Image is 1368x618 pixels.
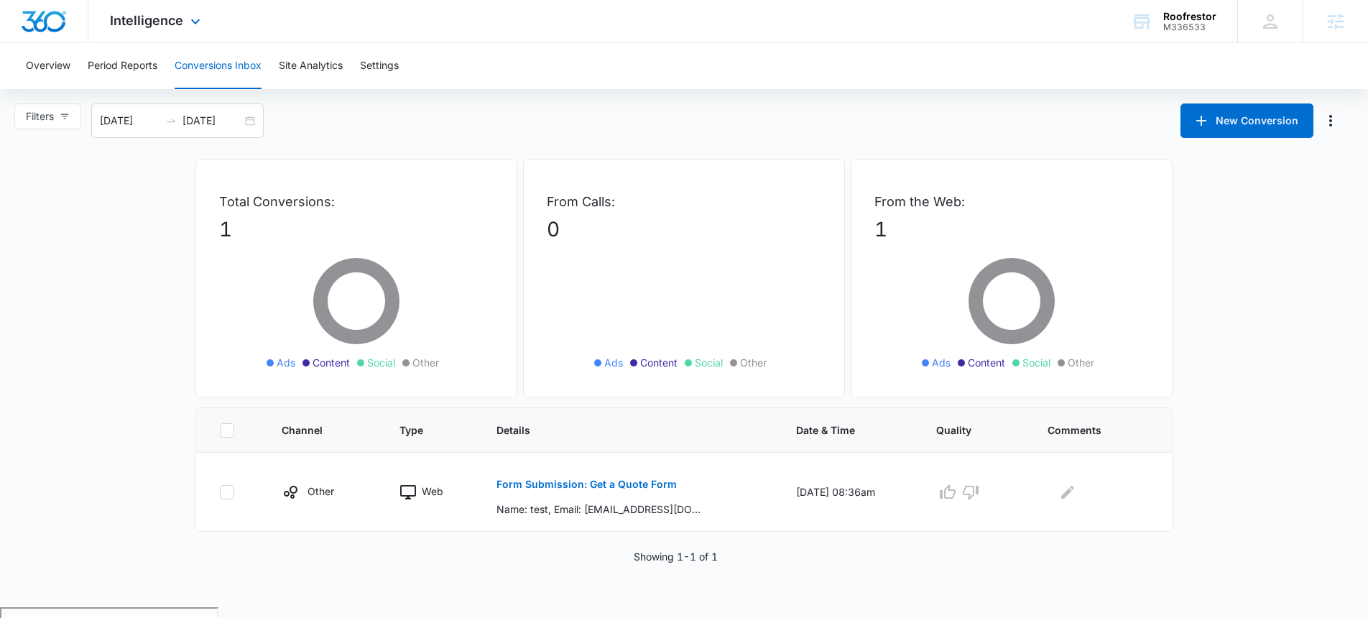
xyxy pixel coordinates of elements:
[496,467,677,502] button: Form Submission: Get a Quote Form
[1180,103,1313,138] button: New Conversion
[26,109,54,124] span: Filters
[23,23,34,34] img: logo_orange.svg
[110,13,183,28] span: Intelligence
[37,37,158,49] div: Domain: [DOMAIN_NAME]
[695,355,723,370] span: Social
[182,113,242,129] input: End date
[634,549,718,564] p: Showing 1-1 of 1
[796,423,881,438] span: Date & Time
[100,113,160,129] input: Start date
[40,23,70,34] div: v 4.0.25
[313,355,350,370] span: Content
[936,423,992,438] span: Quality
[1163,11,1216,22] div: account name
[1056,481,1079,504] button: Edit Comments
[219,192,494,211] p: Total Conversions:
[779,453,919,532] td: [DATE] 08:36am
[367,355,395,370] span: Social
[412,355,439,370] span: Other
[399,423,441,438] span: Type
[88,43,157,89] button: Period Reports
[1022,355,1050,370] span: Social
[547,192,821,211] p: From Calls:
[547,214,821,244] p: 0
[23,37,34,49] img: website_grey.svg
[496,479,677,489] p: Form Submission: Get a Quote Form
[14,103,81,129] button: Filters
[39,83,50,95] img: tab_domain_overview_orange.svg
[496,423,741,438] span: Details
[26,43,70,89] button: Overview
[55,85,129,94] div: Domain Overview
[360,43,399,89] button: Settings
[968,355,1005,370] span: Content
[175,43,262,89] button: Conversions Inbox
[874,214,1149,244] p: 1
[277,355,295,370] span: Ads
[159,85,242,94] div: Keywords by Traffic
[165,115,177,126] span: swap-right
[165,115,177,126] span: to
[640,355,678,370] span: Content
[1163,22,1216,32] div: account id
[740,355,767,370] span: Other
[874,192,1149,211] p: From the Web:
[282,423,345,438] span: Channel
[279,43,343,89] button: Site Analytics
[496,502,706,517] p: Name: test, Email: [EMAIL_ADDRESS][DOMAIN_NAME], Phone: [PHONE_NUMBER], Address: 111 test, , test...
[422,484,443,499] p: Web
[1048,423,1128,438] span: Comments
[219,214,494,244] p: 1
[1319,109,1342,132] button: Manage Numbers
[143,83,154,95] img: tab_keywords_by_traffic_grey.svg
[604,355,623,370] span: Ads
[932,355,951,370] span: Ads
[1068,355,1094,370] span: Other
[308,484,334,499] p: Other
